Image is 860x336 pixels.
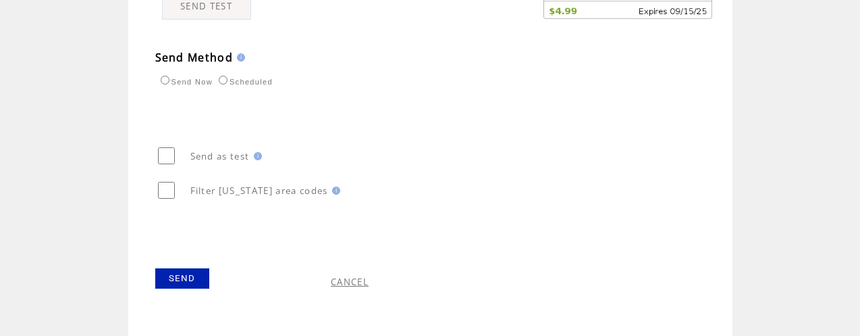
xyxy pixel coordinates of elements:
[155,50,234,65] span: Send Method
[331,276,369,288] a: CANCEL
[219,76,227,85] input: Scheduled
[157,78,213,86] label: Send Now
[328,187,340,195] img: help.gif
[190,185,328,197] span: Filter [US_STATE] area codes
[250,152,262,160] img: help.gif
[190,150,250,162] span: Send as test
[215,78,273,86] label: Scheduled
[233,53,245,62] img: help.gif
[155,268,209,289] a: SEND
[161,76,169,85] input: Send Now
